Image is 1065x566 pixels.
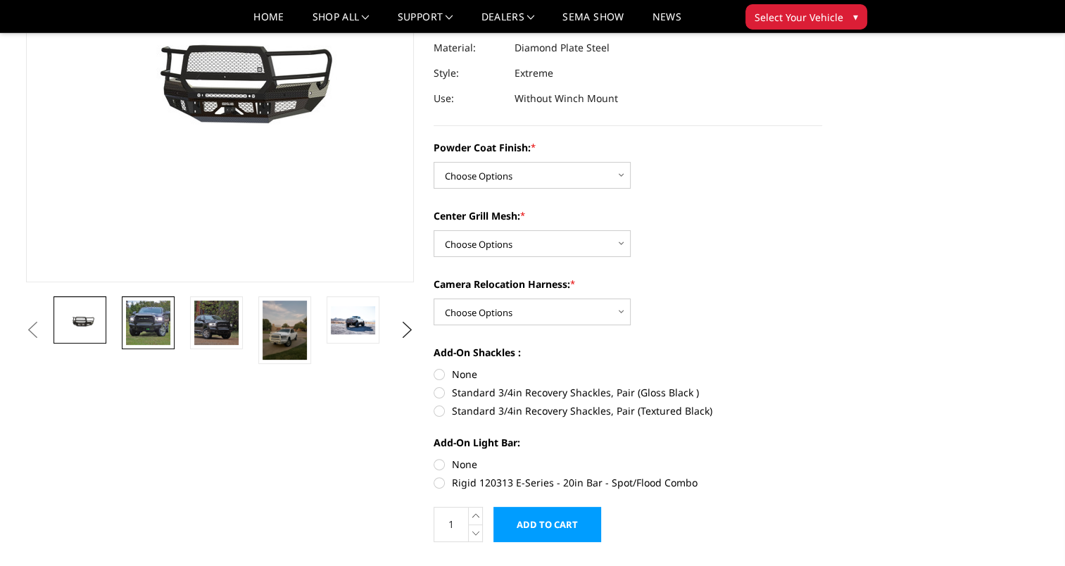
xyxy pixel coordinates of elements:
dd: Extreme [515,61,553,86]
dt: Use: [434,86,504,111]
span: Select Your Vehicle [755,10,843,25]
label: None [434,457,822,472]
img: 2019-2025 Ram 2500-3500 - FT Series - Extreme Front Bumper [58,310,102,330]
a: Home [253,12,284,32]
label: Standard 3/4in Recovery Shackles, Pair (Gloss Black ) [434,385,822,400]
dd: Diamond Plate Steel [515,35,610,61]
input: Add to Cart [493,507,601,542]
label: Center Grill Mesh: [434,208,822,223]
a: shop all [313,12,370,32]
img: 2019-2025 Ram 2500-3500 - FT Series - Extreme Front Bumper [126,301,170,345]
a: Dealers [481,12,535,32]
img: 2019-2025 Ram 2500-3500 - FT Series - Extreme Front Bumper [331,306,375,334]
label: Add-On Light Bar: [434,435,822,450]
img: 2019-2025 Ram 2500-3500 - FT Series - Extreme Front Bumper [194,301,239,345]
label: Standard 3/4in Recovery Shackles, Pair (Textured Black) [434,403,822,418]
button: Previous [23,320,44,341]
label: Add-On Shackles : [434,345,822,360]
label: Camera Relocation Harness: [434,277,822,291]
dt: Style: [434,61,504,86]
a: News [652,12,681,32]
label: None [434,367,822,382]
iframe: Chat Widget [995,498,1065,566]
button: Next [396,320,417,341]
a: Support [398,12,453,32]
label: Rigid 120313 E-Series - 20in Bar - Spot/Flood Combo [434,475,822,490]
span: ▾ [853,9,858,24]
img: 2019-2025 Ram 2500-3500 - FT Series - Extreme Front Bumper [263,301,307,360]
label: Powder Coat Finish: [434,140,822,155]
button: Select Your Vehicle [745,4,867,30]
a: SEMA Show [562,12,624,32]
dt: Material: [434,35,504,61]
dd: Without Winch Mount [515,86,618,111]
